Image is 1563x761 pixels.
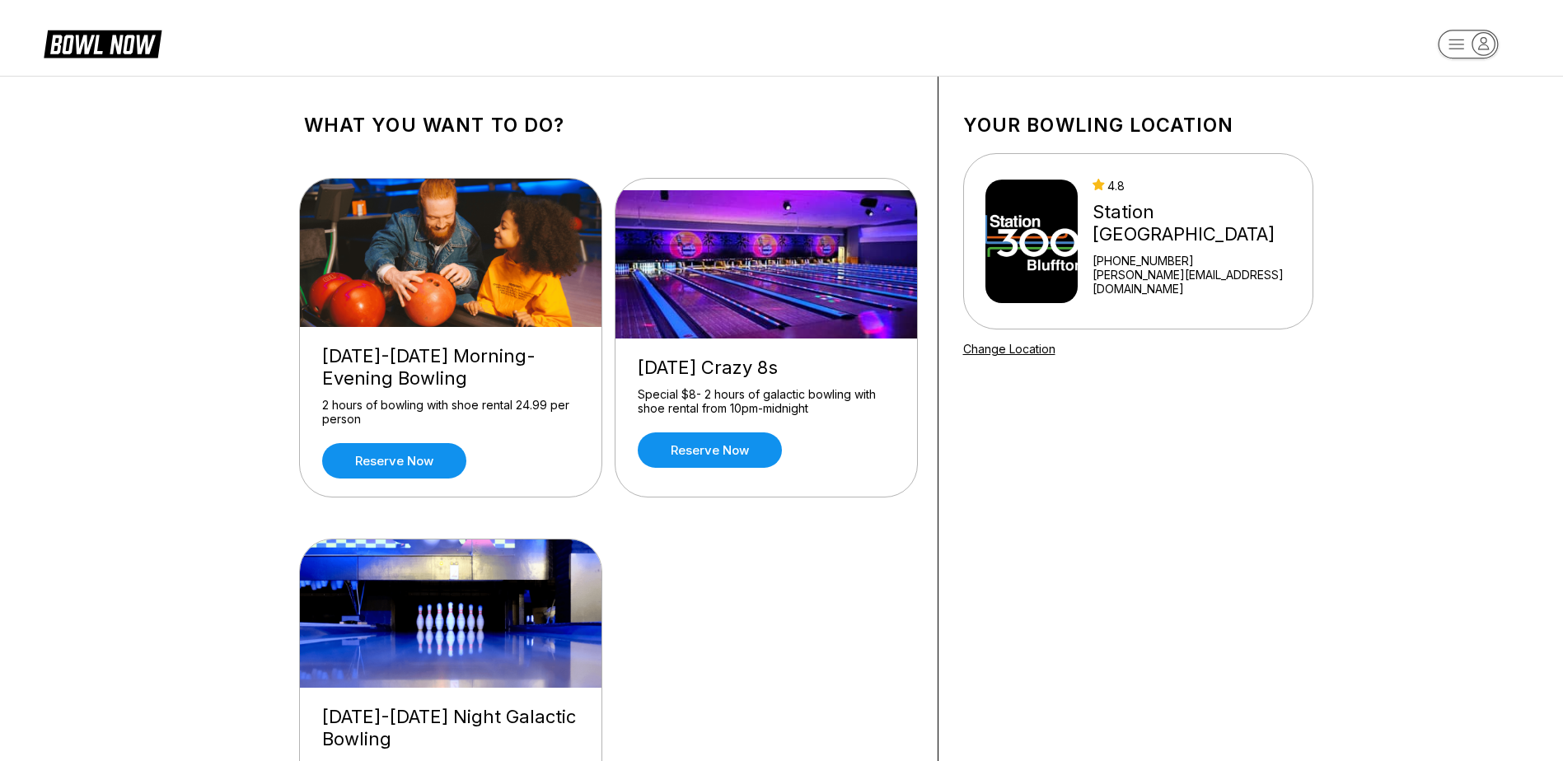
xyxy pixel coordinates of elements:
img: Friday-Saturday Night Galactic Bowling [300,539,603,688]
a: Change Location [963,342,1055,356]
div: [PHONE_NUMBER] [1093,254,1305,268]
img: Thursday Crazy 8s [615,190,919,338]
div: 4.8 [1093,179,1305,193]
img: Station 300 Bluffton [985,180,1079,303]
img: Friday-Sunday Morning-Evening Bowling [300,179,603,327]
h1: Your bowling location [963,114,1313,137]
a: Reserve now [322,443,466,479]
div: 2 hours of bowling with shoe rental 24.99 per person [322,398,579,427]
div: Special $8- 2 hours of galactic bowling with shoe rental from 10pm-midnight [638,387,895,416]
div: [DATE]-[DATE] Morning-Evening Bowling [322,345,579,390]
div: [DATE]-[DATE] Night Galactic Bowling [322,706,579,750]
div: Station [GEOGRAPHIC_DATA] [1093,201,1305,245]
a: Reserve now [638,432,782,468]
h1: What you want to do? [304,114,913,137]
div: [DATE] Crazy 8s [638,357,895,379]
a: [PERSON_NAME][EMAIL_ADDRESS][DOMAIN_NAME] [1093,268,1305,296]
